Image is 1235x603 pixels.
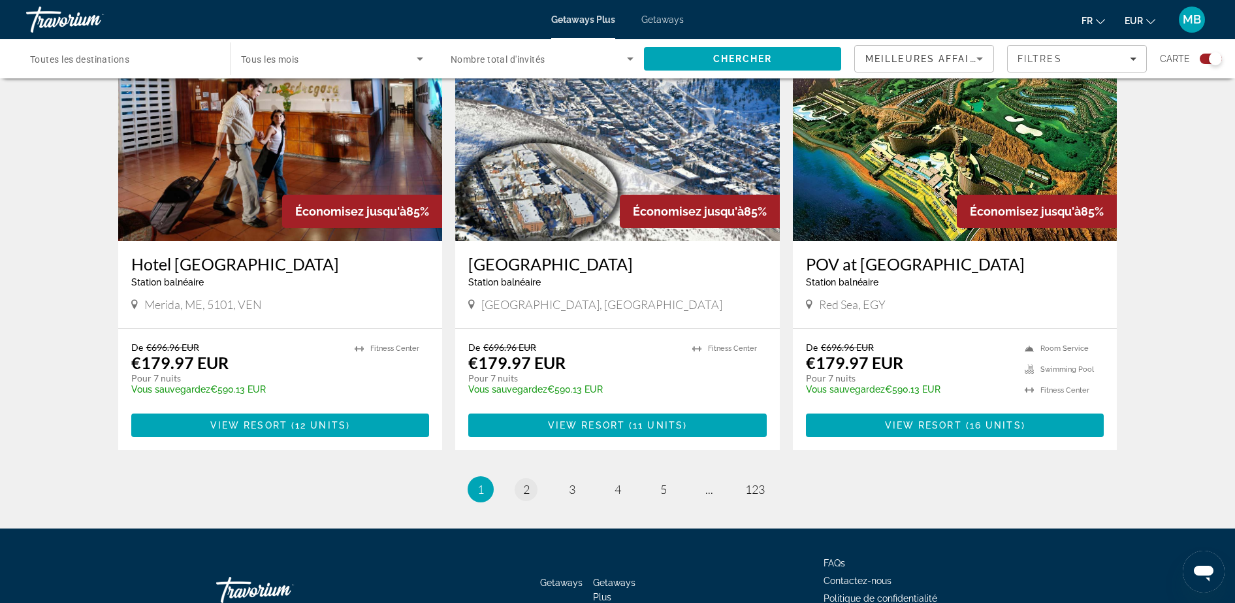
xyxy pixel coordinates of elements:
[865,51,983,67] mat-select: Sort by
[644,47,841,71] button: Search
[806,353,903,372] p: €179.97 EUR
[551,14,615,25] a: Getaways Plus
[468,254,767,274] a: [GEOGRAPHIC_DATA]
[593,578,635,602] a: Getaways Plus
[713,54,773,64] span: Chercher
[708,344,757,353] span: Fitness Center
[548,420,625,431] span: View Resort
[1160,50,1190,68] span: Carte
[625,420,687,431] span: ( )
[131,414,430,437] button: View Resort(12 units)
[295,204,406,218] span: Économisez jusqu'à
[1007,45,1147,73] button: Filters
[287,420,350,431] span: ( )
[819,297,886,312] span: Red Sea, EGY
[1125,16,1143,26] span: EUR
[131,254,430,274] a: Hotel [GEOGRAPHIC_DATA]
[806,254,1104,274] a: POV at [GEOGRAPHIC_DATA]
[1125,11,1155,30] button: Change currency
[30,52,213,67] input: Select destination
[824,558,845,568] a: FAQs
[1082,11,1105,30] button: Change language
[957,195,1117,228] div: 85%
[1175,6,1209,33] button: User Menu
[131,384,342,395] p: €590.13 EUR
[26,3,157,37] a: Travorium
[865,54,991,64] span: Meilleures affaires
[806,384,885,395] span: Vous sauvegardez
[30,54,129,65] span: Toutes les destinations
[146,342,199,353] span: €696.96 EUR
[370,344,419,353] span: Fitness Center
[295,420,346,431] span: 12 units
[615,482,621,497] span: 4
[1018,54,1062,64] span: Filtres
[962,420,1025,431] span: ( )
[824,576,891,586] a: Contactez-nous
[793,32,1117,241] img: POV at Porto Sokhna
[821,342,874,353] span: €696.96 EUR
[523,482,530,497] span: 2
[885,420,962,431] span: View Resort
[806,384,1012,395] p: €590.13 EUR
[1183,551,1225,593] iframe: Bouton de lancement de la fenêtre de messagerie
[806,277,878,287] span: Station balnéaire
[282,195,442,228] div: 85%
[468,414,767,437] button: View Resort(11 units)
[483,342,536,353] span: €696.96 EUR
[970,204,1081,218] span: Économisez jusqu'à
[131,372,342,384] p: Pour 7 nuits
[468,372,679,384] p: Pour 7 nuits
[806,372,1012,384] p: Pour 7 nuits
[468,384,679,395] p: €590.13 EUR
[641,14,684,25] a: Getaways
[1040,365,1094,374] span: Swimming Pool
[1040,344,1089,353] span: Room Service
[633,420,683,431] span: 11 units
[131,277,204,287] span: Station balnéaire
[131,384,210,395] span: Vous sauvegardez
[455,32,780,241] img: Park Station
[745,482,765,497] span: 123
[1082,16,1093,26] span: fr
[468,353,566,372] p: €179.97 EUR
[481,297,722,312] span: [GEOGRAPHIC_DATA], [GEOGRAPHIC_DATA]
[468,384,547,395] span: Vous sauvegardez
[1040,386,1089,395] span: Fitness Center
[633,204,744,218] span: Économisez jusqu'à
[118,476,1117,502] nav: Pagination
[118,32,443,241] img: Hotel La Pedregosa
[131,342,143,353] span: De
[705,482,713,497] span: ...
[1183,13,1201,26] span: MB
[144,297,262,312] span: Merida, ME, 5101, VEN
[241,54,299,65] span: Tous les mois
[210,420,287,431] span: View Resort
[806,342,818,353] span: De
[477,482,484,497] span: 1
[569,482,575,497] span: 3
[806,414,1104,437] button: View Resort(16 units)
[540,578,583,588] a: Getaways
[451,54,545,65] span: Nombre total d'invités
[660,482,667,497] span: 5
[620,195,780,228] div: 85%
[970,420,1021,431] span: 16 units
[468,342,480,353] span: De
[468,277,541,287] span: Station balnéaire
